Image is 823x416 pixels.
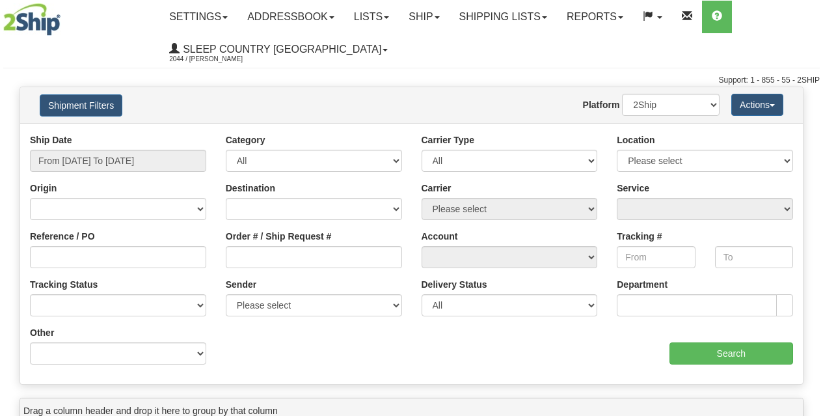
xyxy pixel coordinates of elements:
button: Shipment Filters [40,94,122,117]
label: Sender [226,278,256,291]
label: Order # / Ship Request # [226,230,332,243]
a: Reports [557,1,633,33]
div: Support: 1 - 855 - 55 - 2SHIP [3,75,820,86]
a: Addressbook [237,1,344,33]
a: Ship [399,1,449,33]
label: Tracking # [617,230,662,243]
label: Delivery Status [422,278,487,291]
label: Destination [226,182,275,195]
label: Origin [30,182,57,195]
input: Search [669,342,794,365]
input: To [715,246,793,268]
input: From [617,246,695,268]
span: 2044 / [PERSON_NAME] [169,53,267,66]
label: Category [226,133,265,146]
label: Service [617,182,649,195]
label: Ship Date [30,133,72,146]
label: Account [422,230,458,243]
iframe: chat widget [793,141,822,274]
label: Department [617,278,668,291]
a: Lists [344,1,399,33]
a: Settings [159,1,237,33]
label: Tracking Status [30,278,98,291]
a: Shipping lists [450,1,557,33]
a: Sleep Country [GEOGRAPHIC_DATA] 2044 / [PERSON_NAME] [159,33,398,66]
label: Other [30,326,54,339]
label: Carrier Type [422,133,474,146]
label: Platform [583,98,620,111]
label: Reference / PO [30,230,95,243]
span: Sleep Country [GEOGRAPHIC_DATA] [180,44,381,55]
img: logo2044.jpg [3,3,61,36]
button: Actions [731,94,783,116]
label: Carrier [422,182,452,195]
label: Location [617,133,654,146]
